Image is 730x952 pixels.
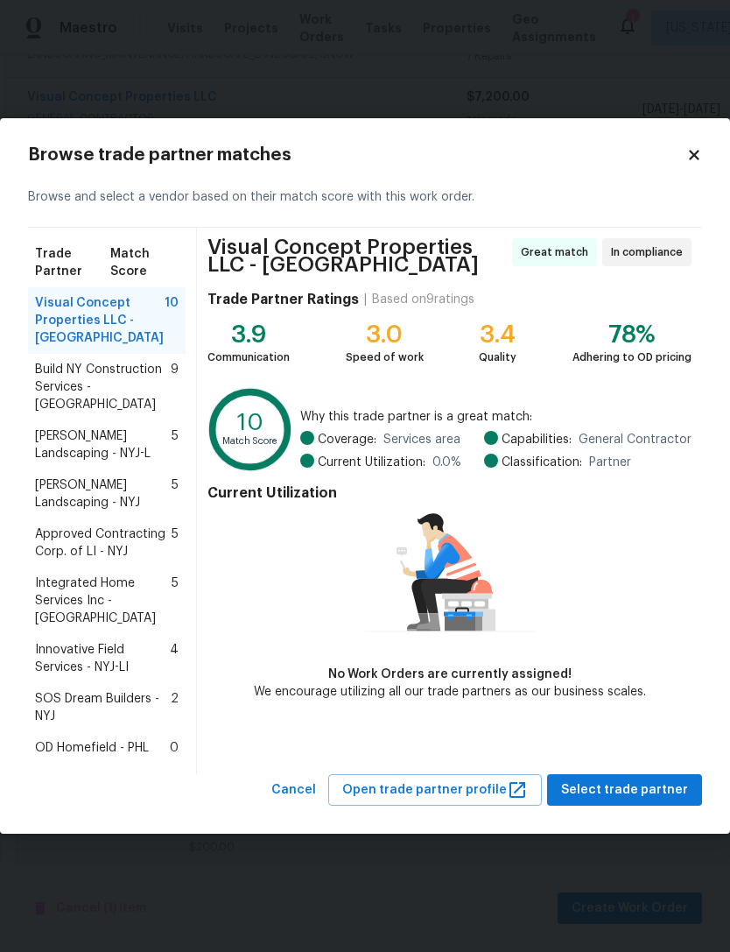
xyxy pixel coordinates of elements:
[170,641,179,676] span: 4
[171,690,179,725] span: 2
[207,326,290,343] div: 3.9
[35,294,165,347] span: Visual Concept Properties LLC - [GEOGRAPHIC_DATA]
[342,779,528,801] span: Open trade partner profile
[207,349,290,366] div: Communication
[35,245,110,280] span: Trade Partner
[254,683,646,701] div: We encourage utilizing all our trade partners as our business scales.
[222,436,278,446] text: Match Score
[35,690,171,725] span: SOS Dream Builders - NYJ
[35,575,172,627] span: Integrated Home Services Inc - [GEOGRAPHIC_DATA]
[172,476,179,511] span: 5
[547,774,702,807] button: Select trade partner
[579,431,691,448] span: General Contractor
[271,779,316,801] span: Cancel
[359,291,372,308] div: |
[318,431,376,448] span: Coverage:
[502,431,572,448] span: Capabilities:
[346,349,424,366] div: Speed of work
[35,739,149,757] span: OD Homefield - PHL
[254,666,646,683] div: No Work Orders are currently assigned!
[561,779,688,801] span: Select trade partner
[172,575,179,627] span: 5
[35,525,172,561] span: Approved Contracting Corp. of LI - NYJ
[572,349,691,366] div: Adhering to OD pricing
[172,427,179,462] span: 5
[479,326,516,343] div: 3.4
[479,349,516,366] div: Quality
[502,454,582,471] span: Classification:
[264,774,323,807] button: Cancel
[611,243,690,261] span: In compliance
[521,243,595,261] span: Great match
[318,454,425,471] span: Current Utilization:
[165,294,179,347] span: 10
[170,739,179,757] span: 0
[372,291,474,308] div: Based on 9 ratings
[207,238,507,273] span: Visual Concept Properties LLC - [GEOGRAPHIC_DATA]
[346,326,424,343] div: 3.0
[110,245,179,280] span: Match Score
[172,525,179,561] span: 5
[383,431,460,448] span: Services area
[35,476,172,511] span: [PERSON_NAME] Landscaping - NYJ
[28,167,702,228] div: Browse and select a vendor based on their match score with this work order.
[432,454,461,471] span: 0.0 %
[35,427,172,462] span: [PERSON_NAME] Landscaping - NYJ-L
[28,146,686,164] h2: Browse trade partner matches
[300,408,691,426] span: Why this trade partner is a great match:
[207,484,691,502] h4: Current Utilization
[35,641,170,676] span: Innovative Field Services - NYJ-LI
[328,774,542,807] button: Open trade partner profile
[237,410,263,434] text: 10
[171,361,179,413] span: 9
[207,291,359,308] h4: Trade Partner Ratings
[589,454,631,471] span: Partner
[572,326,691,343] div: 78%
[35,361,171,413] span: Build NY Construction Services - [GEOGRAPHIC_DATA]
